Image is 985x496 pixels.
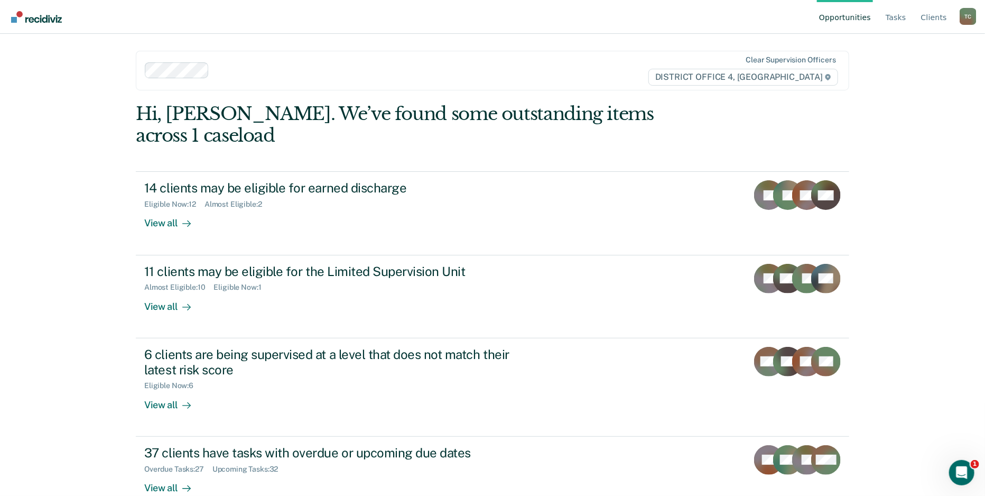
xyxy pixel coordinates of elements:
[11,11,62,23] img: Recidiviz
[746,56,836,65] div: Clear supervision officers
[144,390,203,411] div: View all
[144,209,203,229] div: View all
[212,465,287,474] div: Upcoming Tasks : 32
[949,460,974,485] iframe: Intercom live chat
[144,381,202,390] div: Eligible Now : 6
[136,171,849,255] a: 14 clients may be eligible for earned dischargeEligible Now:12Almost Eligible:2View all
[144,264,515,279] div: 11 clients may be eligible for the Limited Supervision Unit
[144,292,203,313] div: View all
[205,200,271,209] div: Almost Eligible : 2
[144,473,203,494] div: View all
[144,180,515,196] div: 14 clients may be eligible for earned discharge
[136,338,849,437] a: 6 clients are being supervised at a level that does not match their latest risk scoreEligible Now...
[144,200,205,209] div: Eligible Now : 12
[136,255,849,338] a: 11 clients may be eligible for the Limited Supervision UnitAlmost Eligible:10Eligible Now:1View all
[648,69,838,86] span: DISTRICT OFFICE 4, [GEOGRAPHIC_DATA]
[144,347,515,378] div: 6 clients are being supervised at a level that does not match their latest risk score
[144,465,212,474] div: Overdue Tasks : 27
[144,445,515,461] div: 37 clients have tasks with overdue or upcoming due dates
[960,8,977,25] div: T C
[144,283,214,292] div: Almost Eligible : 10
[136,103,707,146] div: Hi, [PERSON_NAME]. We’ve found some outstanding items across 1 caseload
[971,460,979,469] span: 1
[960,8,977,25] button: Profile dropdown button
[214,283,270,292] div: Eligible Now : 1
